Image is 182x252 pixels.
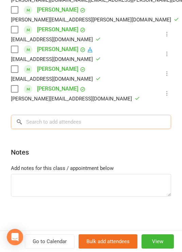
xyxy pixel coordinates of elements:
input: Search to add attendees [11,115,171,129]
div: Open Intercom Messenger [7,229,23,245]
button: View [142,234,174,249]
a: [PERSON_NAME] [37,24,78,35]
div: [PERSON_NAME][EMAIL_ADDRESS][PERSON_NAME][DOMAIN_NAME] [11,15,179,24]
a: Go to Calendar [25,234,75,249]
div: [EMAIL_ADDRESS][DOMAIN_NAME] [11,75,101,83]
button: Bulk add attendees [79,234,137,249]
a: [PERSON_NAME] [37,44,78,55]
div: Notes [11,147,29,157]
div: [EMAIL_ADDRESS][DOMAIN_NAME] [11,55,101,64]
div: Add notes for this class / appointment below [11,164,171,172]
a: [PERSON_NAME] [37,83,78,94]
div: [EMAIL_ADDRESS][DOMAIN_NAME] [11,35,101,44]
div: [PERSON_NAME][EMAIL_ADDRESS][DOMAIN_NAME] [11,94,140,103]
a: [PERSON_NAME] [37,64,78,75]
a: [PERSON_NAME] [37,4,78,15]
